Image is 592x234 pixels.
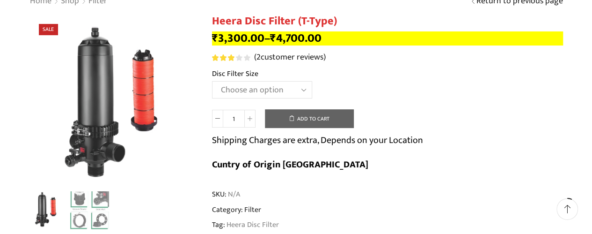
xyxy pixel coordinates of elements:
[243,204,261,216] a: Filter
[212,219,563,230] span: Tag:
[212,68,258,79] label: Disc Filter Size
[212,15,563,28] h1: Heera Disc Filter (T-Type)
[212,133,423,148] p: Shipping Charges are extra, Depends on your Location
[254,52,326,64] a: (2customer reviews)
[39,24,58,35] span: Sale
[212,29,218,48] span: ₹
[212,204,261,215] span: Category:
[70,191,109,230] a: 11
[212,31,563,45] p: –
[27,191,66,229] li: 1 / 2
[212,54,250,61] div: Rated 3.00 out of 5
[265,109,354,128] button: Add to cart
[29,18,198,187] div: 1 / 2
[212,29,264,48] bdi: 3,300.00
[212,54,235,61] span: Rated out of 5 based on customer ratings
[70,191,109,229] li: 2 / 2
[270,29,276,48] span: ₹
[27,190,66,229] a: Untitled-1
[212,54,252,61] span: 2
[227,189,240,200] span: N/A
[212,157,368,173] b: Cuntry of Origin [GEOGRAPHIC_DATA]
[212,189,563,200] span: SKU:
[225,219,279,230] a: Heera Disc Filter
[223,110,244,128] input: Product quantity
[270,29,322,48] bdi: 4,700.00
[256,50,261,64] span: 2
